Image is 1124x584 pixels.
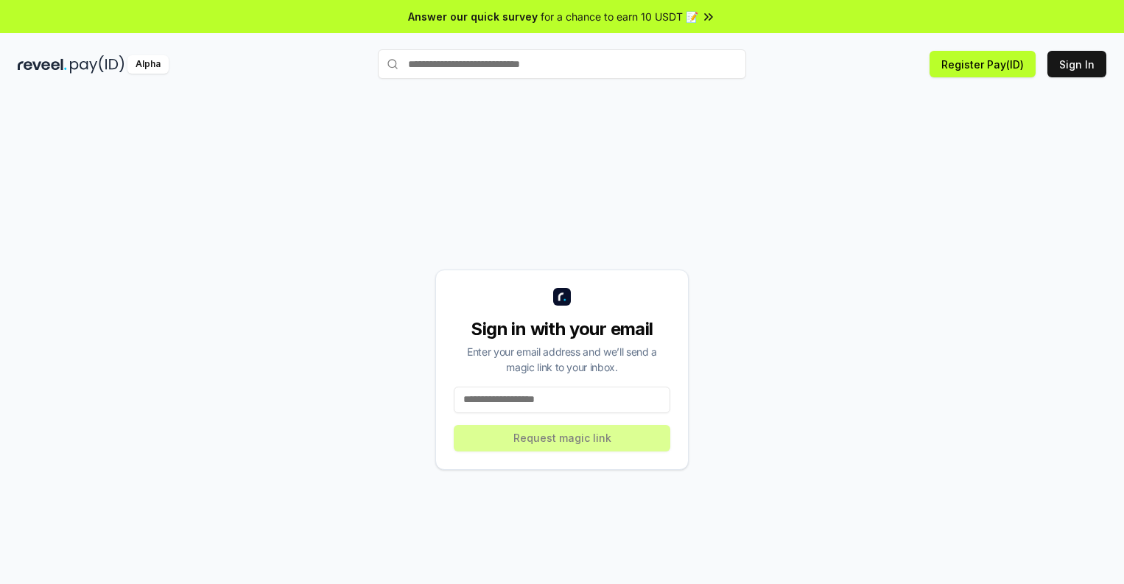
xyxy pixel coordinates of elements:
img: logo_small [553,288,571,306]
span: Answer our quick survey [408,9,538,24]
img: reveel_dark [18,55,67,74]
span: for a chance to earn 10 USDT 📝 [541,9,698,24]
button: Register Pay(ID) [930,51,1036,77]
img: pay_id [70,55,124,74]
div: Alpha [127,55,169,74]
button: Sign In [1047,51,1106,77]
div: Sign in with your email [454,317,670,341]
div: Enter your email address and we’ll send a magic link to your inbox. [454,344,670,375]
